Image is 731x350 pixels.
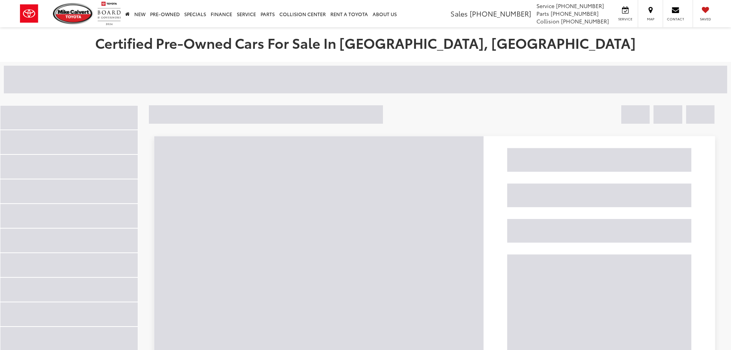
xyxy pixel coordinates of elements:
span: [PHONE_NUMBER] [556,2,604,10]
span: Map [642,17,659,22]
span: Sales [450,8,468,18]
span: Saved [697,17,714,22]
span: [PHONE_NUMBER] [551,10,599,17]
span: Service [617,17,634,22]
img: Mike Calvert Toyota [53,3,94,24]
span: [PHONE_NUMBER] [561,17,609,25]
span: Collision [536,17,559,25]
span: [PHONE_NUMBER] [470,8,531,18]
span: Service [536,2,554,10]
span: Contact [667,17,684,22]
span: Parts [536,10,549,17]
